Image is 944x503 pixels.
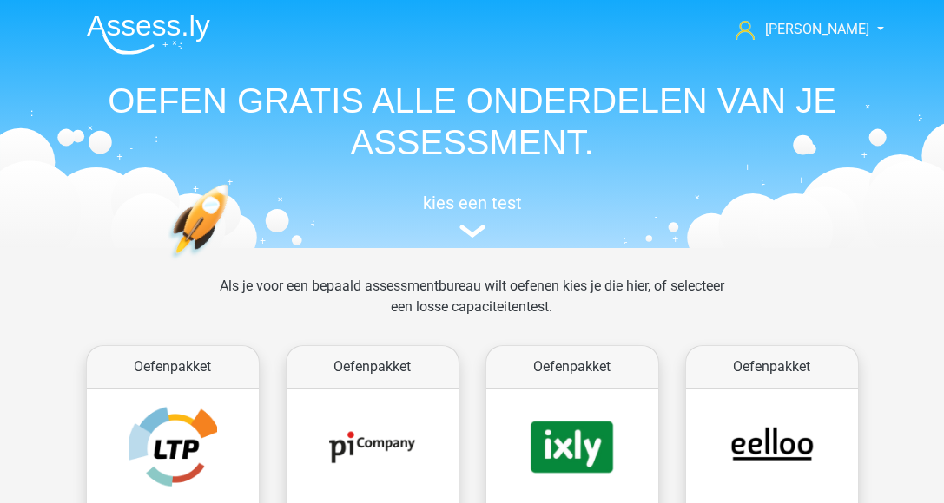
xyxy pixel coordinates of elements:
a: kies een test [73,193,872,238]
a: [PERSON_NAME] [729,19,871,40]
img: assessment [459,225,485,238]
span: [PERSON_NAME] [765,21,869,37]
img: oefenen [168,184,296,341]
img: Assessly [87,14,210,55]
h1: OEFEN GRATIS ALLE ONDERDELEN VAN JE ASSESSMENT. [73,80,872,163]
h5: kies een test [73,193,872,213]
div: Als je voor een bepaald assessmentbureau wilt oefenen kies je die hier, of selecteer een losse ca... [206,276,738,338]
